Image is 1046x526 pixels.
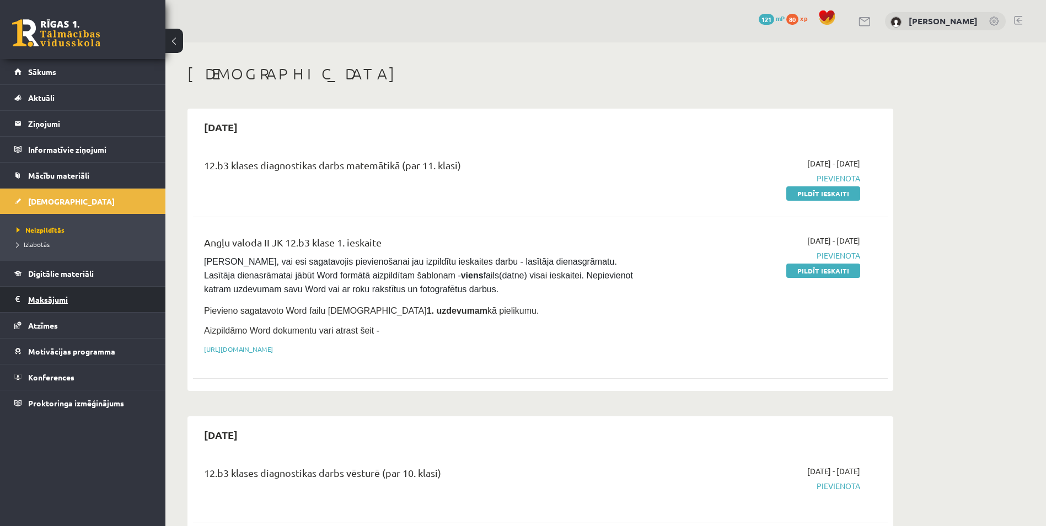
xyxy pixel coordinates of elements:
a: 80 xp [786,14,813,23]
span: [DEMOGRAPHIC_DATA] [28,196,115,206]
strong: 1. uzdevumam [427,306,487,315]
a: [PERSON_NAME] [909,15,978,26]
a: Konferences [14,364,152,390]
span: Sākums [28,67,56,77]
a: Proktoringa izmēģinājums [14,390,152,416]
a: Ziņojumi [14,111,152,136]
div: 12.b3 klases diagnostikas darbs vēsturē (par 10. klasi) [204,465,636,486]
span: Konferences [28,372,74,382]
strong: viens [461,271,484,280]
span: Digitālie materiāli [28,269,94,278]
span: Pievieno sagatavoto Word failu [DEMOGRAPHIC_DATA] kā pielikumu. [204,306,539,315]
img: Inga Revina [891,17,902,28]
legend: Informatīvie ziņojumi [28,137,152,162]
span: 80 [786,14,798,25]
a: Rīgas 1. Tālmācības vidusskola [12,19,100,47]
span: Pievienota [652,480,860,492]
span: Neizpildītās [17,226,65,234]
span: Aizpildāmo Word dokumentu vari atrast šeit - [204,326,379,335]
span: [DATE] - [DATE] [807,158,860,169]
a: [DEMOGRAPHIC_DATA] [14,189,152,214]
a: 121 mP [759,14,785,23]
span: [DATE] - [DATE] [807,465,860,477]
h1: [DEMOGRAPHIC_DATA] [187,65,893,83]
a: Pildīt ieskaiti [786,186,860,201]
a: Izlabotās [17,239,154,249]
span: Pievienota [652,250,860,261]
h2: [DATE] [193,114,249,140]
span: Proktoringa izmēģinājums [28,398,124,408]
span: Mācību materiāli [28,170,89,180]
h2: [DATE] [193,422,249,448]
span: xp [800,14,807,23]
legend: Maksājumi [28,287,152,312]
a: Aktuāli [14,85,152,110]
span: 121 [759,14,774,25]
a: Neizpildītās [17,225,154,235]
a: Digitālie materiāli [14,261,152,286]
a: Maksājumi [14,287,152,312]
span: Motivācijas programma [28,346,115,356]
a: Motivācijas programma [14,339,152,364]
div: Angļu valoda II JK 12.b3 klase 1. ieskaite [204,235,636,255]
span: mP [776,14,785,23]
span: [PERSON_NAME], vai esi sagatavojis pievienošanai jau izpildītu ieskaites darbu - lasītāja dienasg... [204,257,635,294]
span: Aktuāli [28,93,55,103]
span: Pievienota [652,173,860,184]
a: Mācību materiāli [14,163,152,188]
a: Atzīmes [14,313,152,338]
div: 12.b3 klases diagnostikas darbs matemātikā (par 11. klasi) [204,158,636,178]
span: Izlabotās [17,240,50,249]
a: Sākums [14,59,152,84]
span: [DATE] - [DATE] [807,235,860,246]
span: Atzīmes [28,320,58,330]
a: Informatīvie ziņojumi [14,137,152,162]
a: Pildīt ieskaiti [786,264,860,278]
legend: Ziņojumi [28,111,152,136]
a: [URL][DOMAIN_NAME] [204,345,273,353]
